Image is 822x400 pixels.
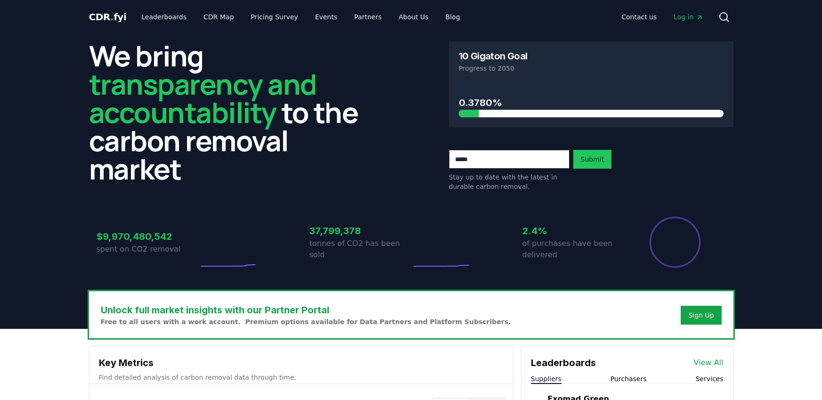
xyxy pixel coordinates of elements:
[459,64,724,73] p: Progress to 2050
[459,96,724,110] h3: 0.3780%
[308,8,345,25] a: Events
[614,8,710,25] nav: Main
[438,8,468,25] a: Blog
[347,8,389,25] a: Partners
[649,216,701,269] div: Percentage of sales delivered
[309,224,411,238] h3: 37,799,378
[89,10,127,24] a: CDR.fyi
[522,238,624,261] p: of purchases have been delivered
[522,224,624,238] h3: 2.4%
[97,244,198,255] p: spent on CO2 removal
[531,356,596,370] h3: Leaderboards
[695,374,723,384] button: Services
[449,172,570,191] p: Stay up to date with the latest in durable carbon removal.
[101,303,511,317] h3: Unlock full market insights with our Partner Portal
[674,12,703,22] span: Log in
[666,8,710,25] a: Log in
[101,317,511,327] p: Free to all users with a work account. Premium options available for Data Partners and Platform S...
[89,65,317,131] span: transparency and accountability
[391,8,436,25] a: About Us
[610,374,647,384] button: Purchasers
[99,373,504,382] p: Find detailed analysis of carbon removal data through time.
[196,8,241,25] a: CDR Map
[243,8,305,25] a: Pricing Survey
[694,357,724,368] a: View All
[614,8,664,25] a: Contact us
[89,11,127,23] span: CDR fyi
[309,238,411,261] p: tonnes of CO2 has been sold
[531,374,562,384] button: Suppliers
[134,8,467,25] nav: Main
[573,150,612,169] button: Submit
[99,356,504,370] h3: Key Metrics
[134,8,194,25] a: Leaderboards
[110,11,114,23] span: .
[89,41,374,183] h2: We bring to the carbon removal market
[97,229,198,244] h3: $9,970,480,542
[688,310,714,320] a: Sign Up
[681,306,721,325] button: Sign Up
[459,51,528,61] h3: 10 Gigaton Goal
